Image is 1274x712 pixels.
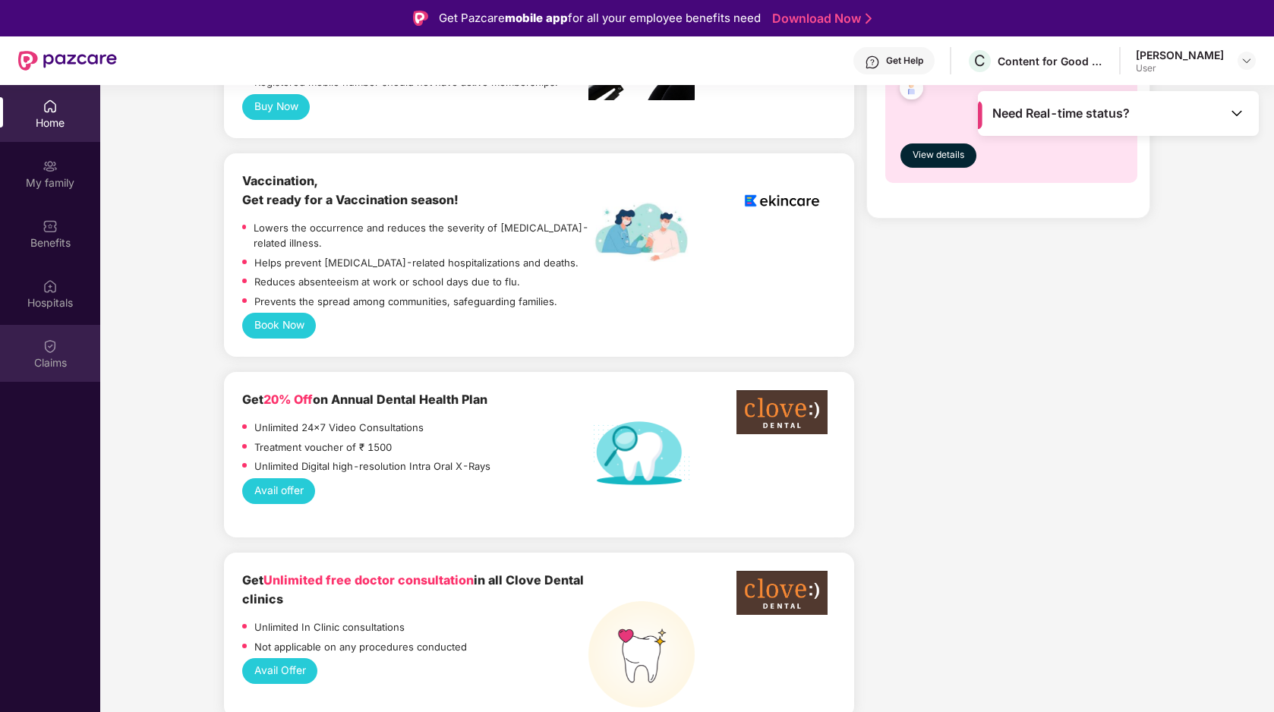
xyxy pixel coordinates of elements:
img: teeth%20high.png [588,601,695,707]
img: clove-dental%20png.png [736,571,828,614]
p: Not applicable on any procedures conducted [254,639,467,654]
img: Dental%20helath%20plan.png [588,421,695,487]
p: Lowers the occurrence and reduces the severity of [MEDICAL_DATA]-related illness. [254,220,588,251]
img: clove-dental%20png.png [736,390,828,433]
img: New Pazcare Logo [18,51,117,71]
span: View details [913,148,964,162]
img: svg+xml;base64,PHN2ZyBpZD0iSGVscC0zMngzMiIgeG1sbnM9Imh0dHA6Ly93d3cudzMub3JnLzIwMDAvc3ZnIiB3aWR0aD... [865,55,880,70]
img: logoEkincare.png [736,172,828,230]
img: Logo [413,11,428,26]
b: Vaccination, Get ready for a Vaccination season! [242,173,459,207]
p: Treatment voucher of ₹ 1500 [254,439,392,455]
button: Buy Now [242,94,311,120]
img: svg+xml;base64,PHN2ZyB4bWxucz0iaHR0cDovL3d3dy53My5vcmcvMjAwMC9zdmciIHdpZHRoPSI0OC45NDMiIGhlaWdodD... [893,71,930,109]
button: Avail offer [242,478,316,504]
button: View details [900,143,976,168]
div: [PERSON_NAME] [1136,48,1224,62]
div: Get Help [886,55,923,67]
p: Helps prevent [MEDICAL_DATA]-related hospitalizations and deaths. [254,255,579,270]
strong: mobile app [505,11,568,25]
p: Unlimited Digital high-resolution Intra Oral X-Rays [254,458,490,474]
img: svg+xml;base64,PHN2ZyBpZD0iSG9tZSIgeG1sbnM9Imh0dHA6Ly93d3cudzMub3JnLzIwMDAvc3ZnIiB3aWR0aD0iMjAiIG... [43,99,58,114]
p: Unlimited 24x7 Video Consultations [254,420,424,435]
div: Content for Good Private Limited [998,54,1104,68]
span: C [974,52,985,70]
img: svg+xml;base64,PHN2ZyB3aWR0aD0iMjAiIGhlaWdodD0iMjAiIHZpZXdCb3g9IjAgMCAyMCAyMCIgZmlsbD0ibm9uZSIgeG... [43,159,58,174]
img: Toggle Icon [1229,106,1244,121]
img: svg+xml;base64,PHN2ZyBpZD0iSG9zcGl0YWxzIiB4bWxucz0iaHR0cDovL3d3dy53My5vcmcvMjAwMC9zdmciIHdpZHRoPS... [43,279,58,294]
p: Prevents the spread among communities, safeguarding families. [254,294,557,309]
span: Unlimited free doctor consultation [263,572,474,588]
div: User [1136,62,1224,74]
b: Get on Annual Dental Health Plan [242,392,487,407]
div: Get Pazcare for all your employee benefits need [439,9,761,27]
img: svg+xml;base64,PHN2ZyBpZD0iRHJvcGRvd24tMzJ4MzIiIHhtbG5zPSJodHRwOi8vd3d3LnczLm9yZy8yMDAwL3N2ZyIgd2... [1241,55,1253,67]
p: Reduces absenteeism at work or school days due to flu. [254,274,520,289]
button: Book Now [242,313,317,339]
span: Need Real-time status? [992,106,1130,121]
b: Get in all Clove Dental clinics [242,572,584,606]
span: 20% Off [263,392,313,407]
img: Stroke [866,11,872,27]
p: Unlimited In Clinic consultations [254,619,405,635]
img: labelEkincare.png [588,202,695,263]
img: svg+xml;base64,PHN2ZyBpZD0iQ2xhaW0iIHhtbG5zPSJodHRwOi8vd3d3LnczLm9yZy8yMDAwL3N2ZyIgd2lkdGg9IjIwIi... [43,339,58,354]
button: Avail Offer [242,658,318,684]
img: svg+xml;base64,PHN2ZyBpZD0iQmVuZWZpdHMiIHhtbG5zPSJodHRwOi8vd3d3LnczLm9yZy8yMDAwL3N2ZyIgd2lkdGg9Ij... [43,219,58,234]
a: Download Now [772,11,867,27]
